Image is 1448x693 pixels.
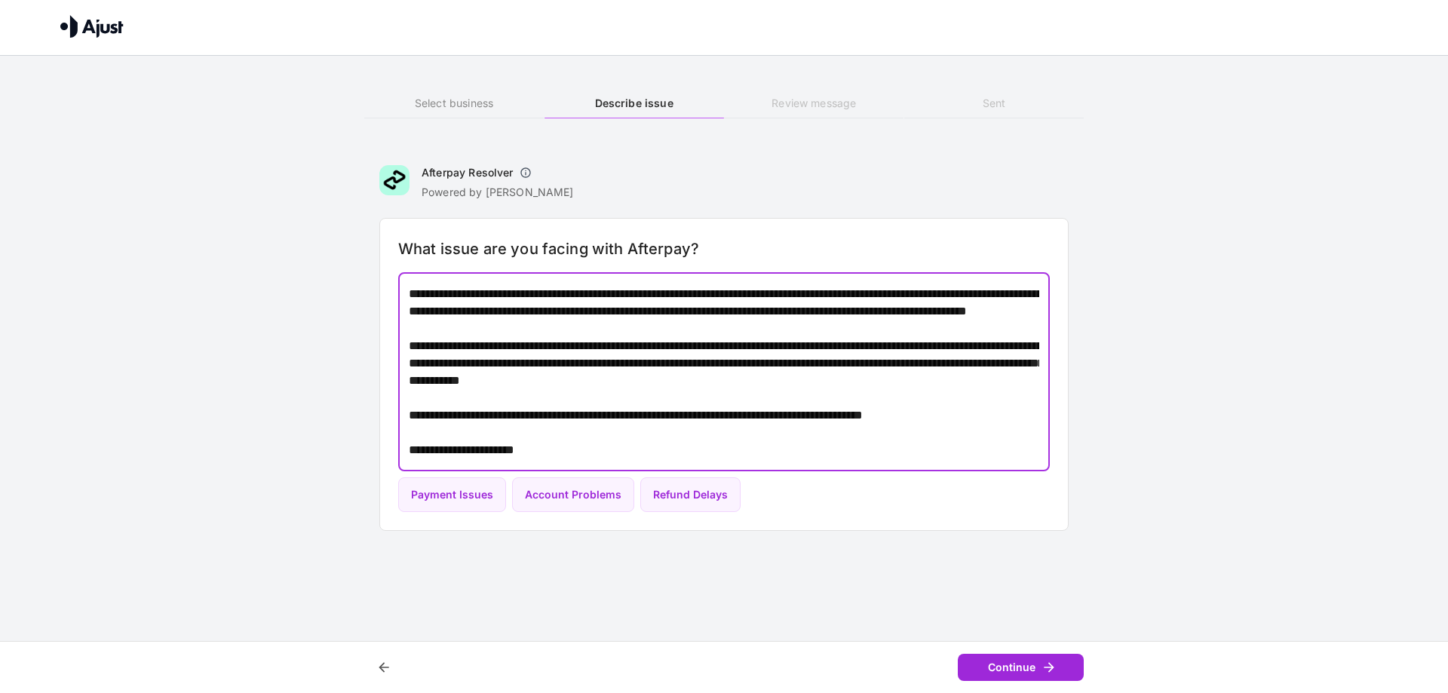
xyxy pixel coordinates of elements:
h6: Sent [904,95,1084,112]
button: Account Problems [512,477,634,513]
img: Ajust [60,15,124,38]
h6: Afterpay Resolver [422,165,514,180]
h6: What issue are you facing with Afterpay? [398,237,1050,261]
p: Powered by [PERSON_NAME] [422,185,574,200]
button: Payment Issues [398,477,506,513]
img: Afterpay [379,165,410,195]
h6: Describe issue [545,95,724,112]
button: Continue [958,654,1084,682]
button: Refund Delays [640,477,741,513]
h6: Review message [724,95,903,112]
h6: Select business [364,95,544,112]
